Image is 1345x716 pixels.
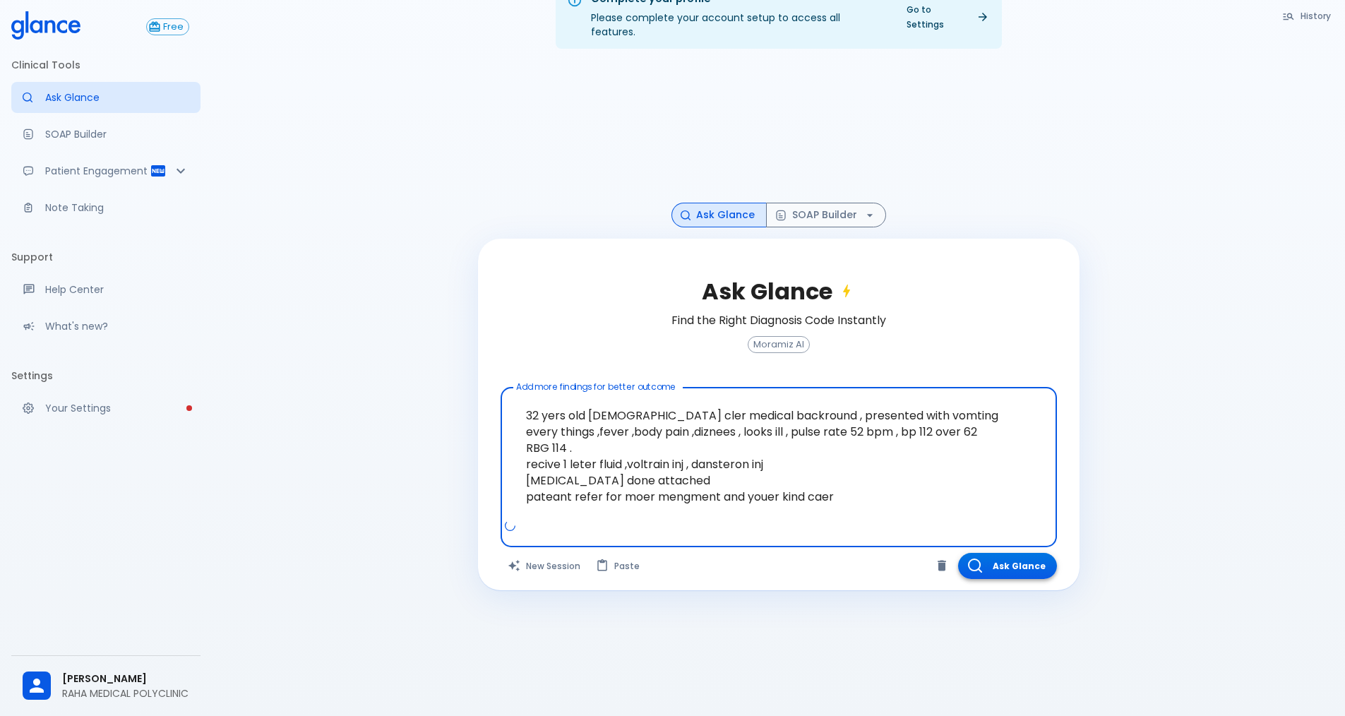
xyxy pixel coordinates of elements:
[62,686,189,700] p: RAHA MEDICAL POLYCLINIC
[11,119,201,150] a: Docugen: Compose a clinical documentation in seconds
[11,240,201,274] li: Support
[11,274,201,305] a: Get help from our support team
[510,393,1047,519] textarea: 32 yers old [DEMOGRAPHIC_DATA] cler medical backround , presented with vomting every things ,feve...
[45,164,150,178] p: Patient Engagement
[45,282,189,297] p: Help Center
[11,192,201,223] a: Advanced note-taking
[11,155,201,186] div: Patient Reports & Referrals
[671,311,886,330] h6: Find the Right Diagnosis Code Instantly
[1275,6,1339,26] button: History
[748,340,809,350] span: Moramiz AI
[45,201,189,215] p: Note Taking
[11,82,201,113] a: Moramiz: Find ICD10AM codes instantly
[11,359,201,393] li: Settings
[516,381,676,393] label: Add more findings for better outcome
[45,401,189,415] p: Your Settings
[45,127,189,141] p: SOAP Builder
[501,553,589,579] button: Clears all inputs and results.
[589,553,648,579] button: Paste from clipboard
[702,278,855,305] h2: Ask Glance
[146,18,201,35] a: Click to view or change your subscription
[45,319,189,333] p: What's new?
[158,22,189,32] span: Free
[958,553,1057,579] button: Ask Glance
[11,662,201,710] div: [PERSON_NAME]RAHA MEDICAL POLYCLINIC
[11,393,201,424] a: Please complete account setup
[766,203,886,227] button: SOAP Builder
[11,311,201,342] div: Recent updates and feature releases
[146,18,189,35] button: Free
[11,48,201,82] li: Clinical Tools
[62,672,189,686] span: [PERSON_NAME]
[671,203,767,227] button: Ask Glance
[45,90,189,105] p: Ask Glance
[931,555,952,576] button: Clear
